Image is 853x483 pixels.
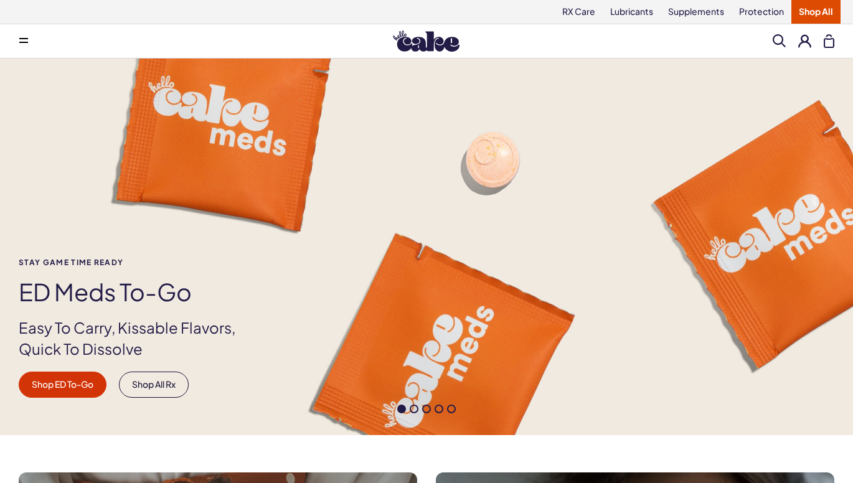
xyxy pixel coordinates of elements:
[19,279,257,305] h1: ED Meds to-go
[19,317,257,359] p: Easy To Carry, Kissable Flavors, Quick To Dissolve
[119,372,189,398] a: Shop All Rx
[19,372,106,398] a: Shop ED To-Go
[393,30,459,52] img: Hello Cake
[19,258,257,266] span: Stay Game time ready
